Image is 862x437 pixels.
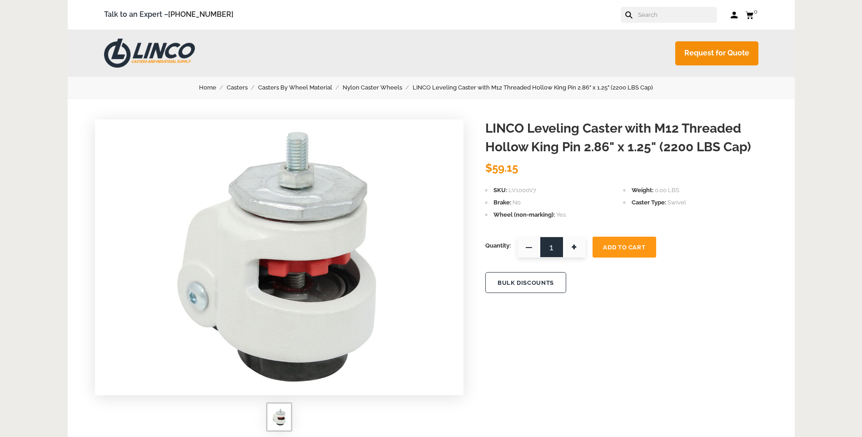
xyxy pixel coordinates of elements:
a: Casters By Wheel Material [258,83,343,93]
span: — [518,237,540,258]
a: LINCO Leveling Caster with M12 Threaded Hollow King Pin 2.86" x 1.25" (2200 LBS Cap) [413,83,663,93]
span: Yes [556,211,566,218]
span: LV1000V7 [508,187,536,194]
img: LINCO Leveling Caster with M12 Threaded Hollow King Pin 2.86" x 1.25" (2200 LBS Cap) [165,119,393,392]
span: Swivel [668,199,686,206]
img: LINCO CASTERS & INDUSTRIAL SUPPLY [104,39,195,68]
button: Add To Cart [593,237,656,258]
a: Casters [227,83,258,93]
h1: LINCO Leveling Caster with M12 Threaded Hollow King Pin 2.86" x 1.25" (2200 LBS Cap) [485,119,767,156]
img: LINCO Leveling Caster with M12 Threaded Hollow King Pin 2.86" x 1.25" (2200 LBS Cap) [272,408,287,426]
span: SKU [493,187,507,194]
span: Quantity [485,237,511,255]
span: 0 [754,8,757,15]
a: [PHONE_NUMBER] [168,10,234,19]
span: Wheel (non-marking) [493,211,555,218]
button: BULK DISCOUNTS [485,272,566,293]
span: Weight [632,187,653,194]
span: + [563,237,586,258]
a: 0 [745,9,758,20]
a: Home [199,83,227,93]
span: Caster Type [632,199,666,206]
a: Request for Quote [675,41,758,65]
span: Talk to an Expert – [104,9,234,21]
input: Search [637,7,717,23]
span: $59.15 [485,161,518,174]
span: Brake [493,199,511,206]
span: No [513,199,521,206]
span: Add To Cart [603,244,645,251]
a: Log in [731,10,738,20]
a: Nylon Caster Wheels [343,83,413,93]
span: 0.00 LBS [655,187,679,194]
